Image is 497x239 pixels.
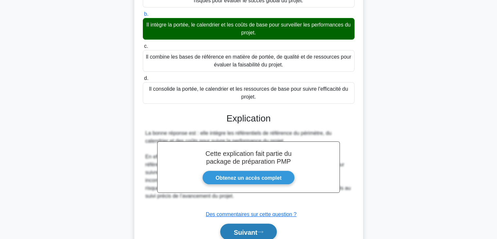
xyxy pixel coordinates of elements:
font: c. [144,43,148,49]
font: En effet, le référentiel de mesure de la performance regroupe les référentiels de référence du pé... [145,154,351,199]
font: Suivant [234,229,257,236]
font: Explication [226,113,271,123]
font: Il combine les bases de référence en matière de portée, de qualité et de ressources pour évaluer ... [146,54,351,67]
a: Obtenez un accès complet [202,171,295,185]
font: b. [144,11,148,17]
font: Il consolide la portée, le calendrier et les ressources de base pour suivre l'efficacité du projet. [149,86,348,100]
a: Des commentaires sur cette question ? [206,211,296,217]
font: d. [144,75,148,81]
font: La bonne réponse est : elle intègre les référentiels de référence du périmètre, du calendrier et ... [145,130,332,144]
font: Il intègre la portée, le calendrier et les coûts de base pour surveiller les performances du projet. [146,22,351,35]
